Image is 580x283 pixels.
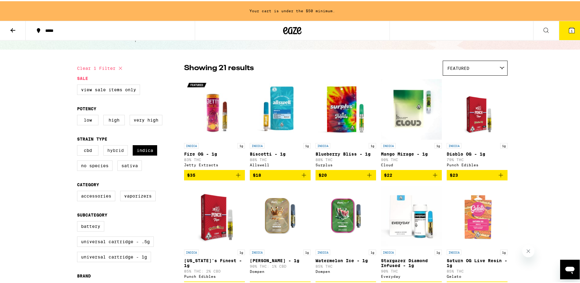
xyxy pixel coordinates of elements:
img: Punch Edibles - Diablo OG - 1g [453,77,501,139]
p: INDICA [316,248,330,254]
p: 1g [303,142,311,147]
a: Open page for Watermelon Ice - 1g from Dompen [316,184,376,280]
div: Jetty Extracts [184,162,245,166]
p: 1g [434,142,442,147]
legend: Potency [77,105,96,110]
p: 1g [238,142,245,147]
p: 85% THC [447,268,508,272]
p: 90% THC: 1% CBD [250,263,311,267]
button: Add to bag [184,169,245,179]
button: Add to bag [316,169,376,179]
span: Hi. Need any help? [4,4,44,9]
a: Open page for Blueberry Bliss - 1g from Surplus [316,77,376,169]
a: Open page for Florida's Finest - 1g from Punch Edibles [184,184,245,280]
a: Open page for King Louis XIII - 1g from Dompen [250,184,311,280]
label: Battery [77,220,104,230]
p: 1g [369,248,376,254]
p: [US_STATE]'s Finest - 1g [184,257,245,267]
p: INDICA [447,142,461,147]
legend: Subcategory [77,211,107,216]
a: Open page for Biscotti - 1g from Allswell [250,77,311,169]
a: Open page for Fire OG - 1g from Jetty Extracts [184,77,245,169]
span: $20 [319,172,327,176]
div: Everyday [381,273,442,277]
div: Allswell [250,162,311,166]
p: Mango Mirage - 1g [381,150,442,155]
label: Low [77,114,98,124]
p: 88% THC [316,157,376,160]
p: INDICA [184,248,199,254]
img: Punch Edibles - Florida's Finest - 1g [184,184,245,245]
span: $35 [187,172,195,176]
p: 1g [303,248,311,254]
label: High [103,114,125,124]
legend: Brand [77,272,91,277]
img: Gelato - Saturn OG Live Resin - 1g [447,184,508,245]
p: 85% THC [316,263,376,267]
p: Stargazer Diamond Infused - 1g [381,257,442,267]
p: INDICA [250,142,264,147]
label: Sativa [117,159,142,170]
legend: Category [77,181,99,186]
a: Open page for Stargazer Diamond Infused - 1g from Everyday [381,184,442,280]
img: Dompen - King Louis XIII - 1g [250,184,311,245]
div: Punch Edibles [447,162,508,166]
img: Everyday - Stargazer Diamond Infused - 1g [381,184,442,245]
img: Jetty Extracts - Fire OG - 1g [184,77,245,139]
img: Dompen - Watermelon Ice - 1g [316,184,376,245]
div: Dompen [250,268,311,272]
span: $18 [253,172,261,176]
button: Add to bag [447,169,508,179]
div: Punch Edibles [184,273,245,277]
p: Showing 21 results [184,62,254,72]
a: Open page for Diablo OG - 1g from Punch Edibles [447,77,508,169]
button: Add to bag [381,169,442,179]
p: 1g [500,142,508,147]
p: INDICA [184,142,199,147]
img: Cloud - Mango Mirage - 1g [381,77,442,139]
p: Biscotti - 1g [250,150,311,155]
label: Vaporizers [120,190,156,200]
label: Hybrid [103,144,128,154]
p: Diablo OG - 1g [447,150,508,155]
label: No Species [77,159,113,170]
p: INDICA [381,142,396,147]
label: Very High [130,114,162,124]
a: Open page for Saturn OG Live Resin - 1g from Gelato [447,184,508,280]
span: 1 [571,28,573,32]
p: 90% THC [381,157,442,160]
button: Add to bag [250,169,311,179]
label: Accessories [77,190,115,200]
p: [PERSON_NAME] - 1g [250,257,311,262]
span: $22 [384,172,392,176]
a: Open page for Mango Mirage - 1g from Cloud [381,77,442,169]
p: Blueberry Bliss - 1g [316,150,376,155]
span: $23 [450,172,458,176]
label: Universal Cartridge - .5g [77,235,154,246]
p: 1g [369,142,376,147]
p: INDICA [447,248,461,254]
p: Watermelon Ice - 1g [316,257,376,262]
button: Clear 1 filter [77,59,124,75]
div: Dompen [316,268,376,272]
legend: Strain Type [77,135,107,140]
p: Saturn OG Live Resin - 1g [447,257,508,267]
p: 83% THC [184,157,245,160]
div: Surplus [316,162,376,166]
label: View Sale Items Only [77,83,140,94]
label: Universal Cartridge - 1g [77,251,151,261]
label: CBD [77,144,98,154]
p: 1g [434,248,442,254]
p: INDICA [250,248,264,254]
p: 90% THC [381,268,442,272]
p: INDICA [316,142,330,147]
p: 79% THC [447,157,508,160]
p: INDICA [381,248,396,254]
iframe: Close message [522,244,534,256]
p: 88% THC [250,157,311,160]
img: Allswell - Biscotti - 1g [250,77,311,139]
p: 1g [500,248,508,254]
span: Featured [447,65,469,70]
div: Cloud [381,162,442,166]
label: Indica [133,144,157,154]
